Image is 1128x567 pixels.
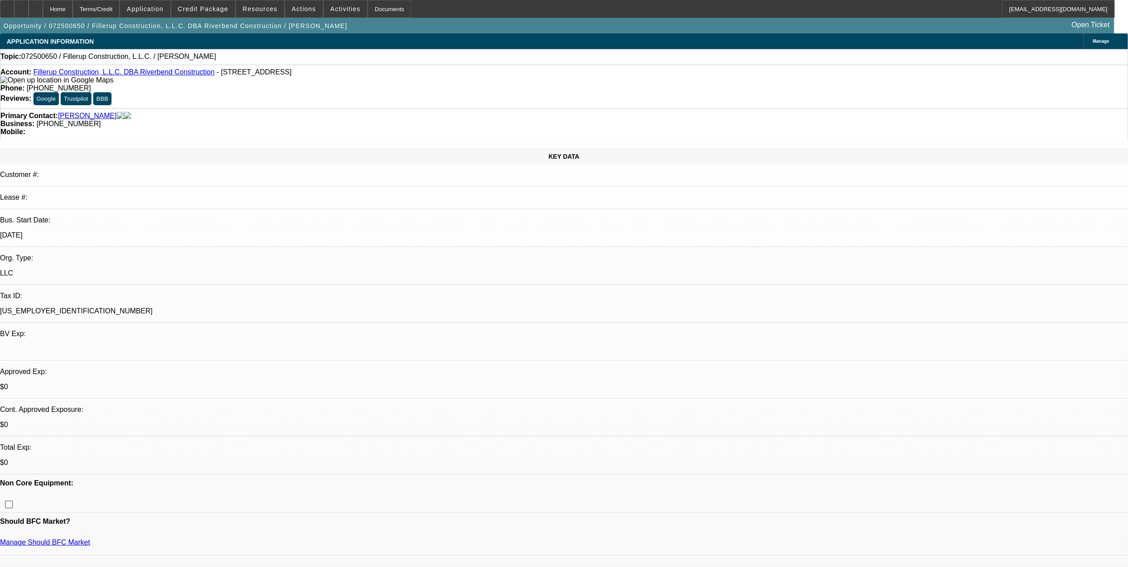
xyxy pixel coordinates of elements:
span: Application [127,5,163,12]
span: Activities [331,5,361,12]
span: APPLICATION INFORMATION [7,38,94,45]
span: Manage [1093,39,1109,44]
button: Resources [236,0,284,17]
button: Activities [324,0,368,17]
strong: Mobile: [0,128,25,136]
button: Google [33,92,59,105]
strong: Business: [0,120,34,127]
button: Application [120,0,170,17]
span: [PHONE_NUMBER] [27,84,91,92]
span: 072500650 / Fillerup Construction, L.L.C. / [PERSON_NAME] [21,53,216,61]
span: - [STREET_ADDRESS] [217,68,292,76]
span: [PHONE_NUMBER] [37,120,101,127]
strong: Account: [0,68,31,76]
strong: Reviews: [0,94,31,102]
strong: Topic: [0,53,21,61]
strong: Phone: [0,84,25,92]
span: KEY DATA [549,153,579,160]
a: Fillerup Construction, L.L.C. DBA Riverbend Construction [33,68,215,76]
button: Credit Package [171,0,235,17]
button: Trustpilot [61,92,91,105]
button: BBB [93,92,112,105]
a: [PERSON_NAME] [58,112,117,120]
span: Actions [292,5,316,12]
img: facebook-icon.png [117,112,124,120]
img: Open up location in Google Maps [0,76,113,84]
span: Credit Package [178,5,228,12]
a: View Google Maps [0,76,113,84]
strong: Primary Contact: [0,112,58,120]
span: Opportunity / 072500650 / Fillerup Construction, L.L.C. DBA Riverbend Construction / [PERSON_NAME] [4,22,347,29]
button: Actions [285,0,323,17]
span: Resources [243,5,277,12]
img: linkedin-icon.png [124,112,131,120]
a: Open Ticket [1068,17,1113,33]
